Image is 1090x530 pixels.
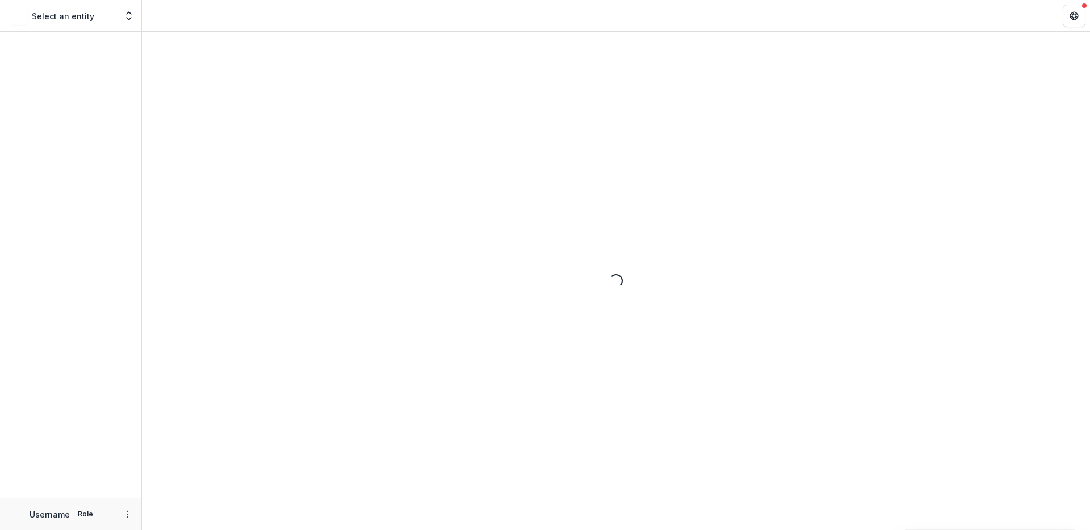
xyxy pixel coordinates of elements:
button: Get Help [1063,5,1085,27]
p: Username [30,508,70,520]
button: More [121,507,135,521]
p: Role [74,509,97,519]
p: Select an entity [32,10,94,22]
button: Open entity switcher [121,5,137,27]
